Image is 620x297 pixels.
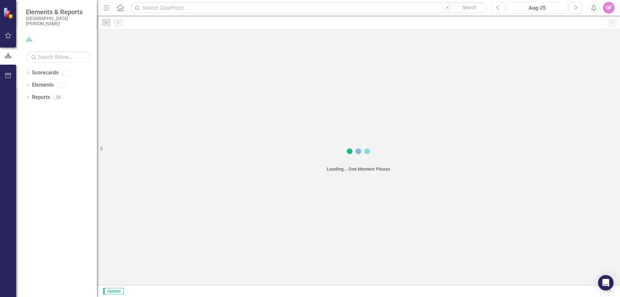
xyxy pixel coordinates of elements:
div: Open Intercom Messenger [598,275,614,291]
div: Aug-25 [508,4,566,12]
span: Elements & Reports [26,8,90,16]
div: Loading... One Moment Please [327,166,390,172]
div: 23 [53,95,64,100]
button: Search [453,3,486,12]
a: Scorecards [32,69,58,77]
input: Search Below... [26,51,90,63]
span: Updater [103,288,124,294]
a: Elements [32,81,54,89]
button: Aug-25 [506,2,568,14]
input: Search ClearPoint... [131,2,487,14]
span: Search [463,5,477,10]
button: GF [603,2,615,14]
small: [GEOGRAPHIC_DATA][PERSON_NAME] [26,16,90,27]
img: ClearPoint Strategy [3,7,15,18]
a: Reports [32,94,50,101]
